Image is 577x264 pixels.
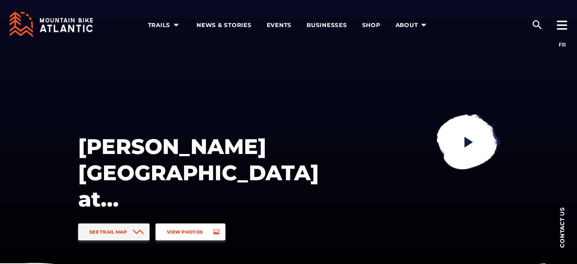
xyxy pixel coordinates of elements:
span: Trails [148,21,182,29]
span: View Photos [167,229,203,235]
span: News & Stories [196,21,252,29]
a: View Photos [156,223,225,240]
a: FR [559,41,566,48]
ion-icon: arrow dropdown [171,20,181,30]
ion-icon: play [462,135,476,149]
span: Events [267,21,292,29]
span: Businesses [307,21,347,29]
span: About [396,21,429,29]
a: See Trail Map [78,223,150,240]
ion-icon: arrow dropdown [418,20,429,30]
h1: [PERSON_NAME][GEOGRAPHIC_DATA] at [GEOGRAPHIC_DATA] [78,133,319,212]
a: Contact us [547,195,577,259]
ion-icon: search [531,19,543,31]
span: See Trail Map [89,229,127,235]
span: Shop [362,21,381,29]
span: Contact us [559,207,565,248]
